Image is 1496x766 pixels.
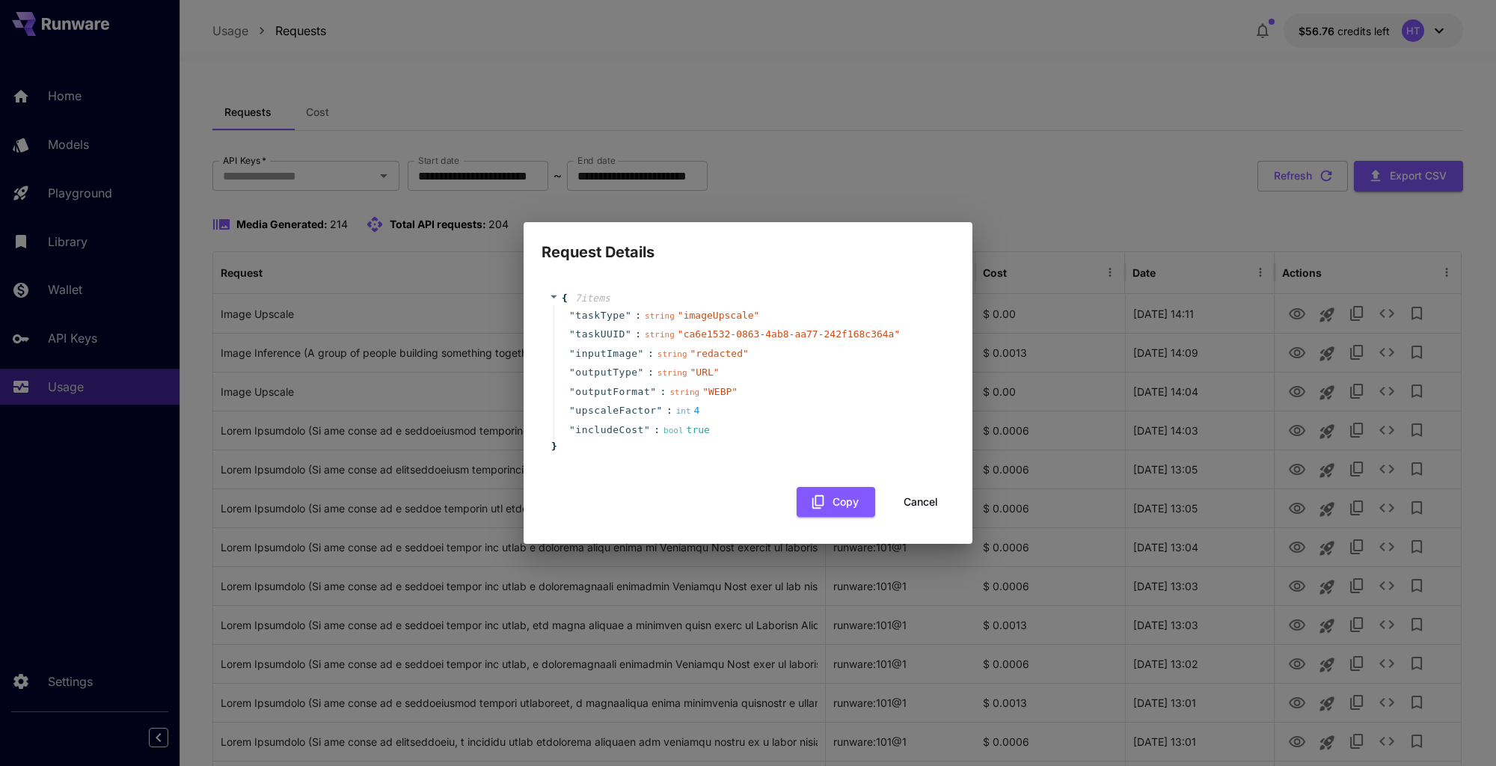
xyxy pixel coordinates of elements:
[569,348,575,359] span: "
[657,405,663,416] span: "
[569,405,575,416] span: "
[666,403,672,418] span: :
[635,308,641,323] span: :
[648,365,654,380] span: :
[575,292,610,304] span: 7 item s
[549,439,557,454] span: }
[702,386,738,397] span: " WEBP "
[635,327,641,342] span: :
[676,406,691,416] span: int
[575,308,625,323] span: taskType
[678,328,900,340] span: " ca6e1532-0863-4ab8-aa77-242f168c364a "
[663,423,710,438] div: true
[654,423,660,438] span: :
[648,346,654,361] span: :
[645,330,675,340] span: string
[650,386,656,397] span: "
[660,384,666,399] span: :
[562,291,568,306] span: {
[575,365,637,380] span: outputType
[625,328,631,340] span: "
[575,384,650,399] span: outputFormat
[638,348,644,359] span: "
[625,310,631,321] span: "
[575,423,644,438] span: includeCost
[644,424,650,435] span: "
[657,349,687,359] span: string
[690,348,749,359] span: " redacted "
[645,311,675,321] span: string
[676,403,700,418] div: 4
[569,424,575,435] span: "
[569,367,575,378] span: "
[569,310,575,321] span: "
[569,386,575,397] span: "
[690,367,720,378] span: " URL "
[657,368,687,378] span: string
[524,222,972,264] h2: Request Details
[669,387,699,397] span: string
[638,367,644,378] span: "
[575,327,625,342] span: taskUUID
[575,346,637,361] span: inputImage
[887,487,954,518] button: Cancel
[569,328,575,340] span: "
[797,487,875,518] button: Copy
[678,310,760,321] span: " imageUpscale "
[575,403,656,418] span: upscaleFactor
[663,426,684,435] span: bool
